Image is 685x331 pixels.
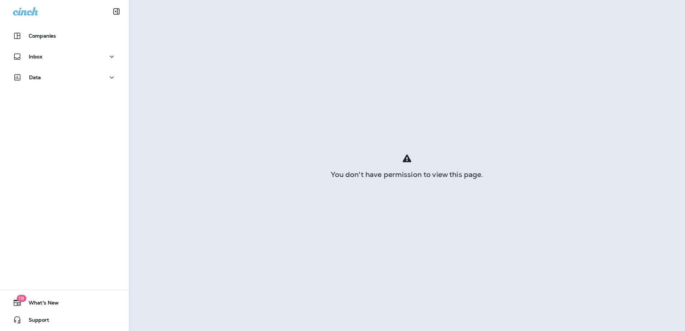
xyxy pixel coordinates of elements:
button: 19What's New [7,296,122,310]
span: Support [21,317,49,326]
span: 19 [16,295,26,302]
button: Data [7,70,122,85]
p: Inbox [29,54,42,59]
button: Collapse Sidebar [106,4,126,19]
button: Support [7,313,122,327]
div: You don't have permission to view this page. [129,172,685,177]
p: Companies [29,33,56,39]
button: Companies [7,29,122,43]
span: What's New [21,300,59,308]
p: Data [29,75,41,80]
button: Inbox [7,49,122,64]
